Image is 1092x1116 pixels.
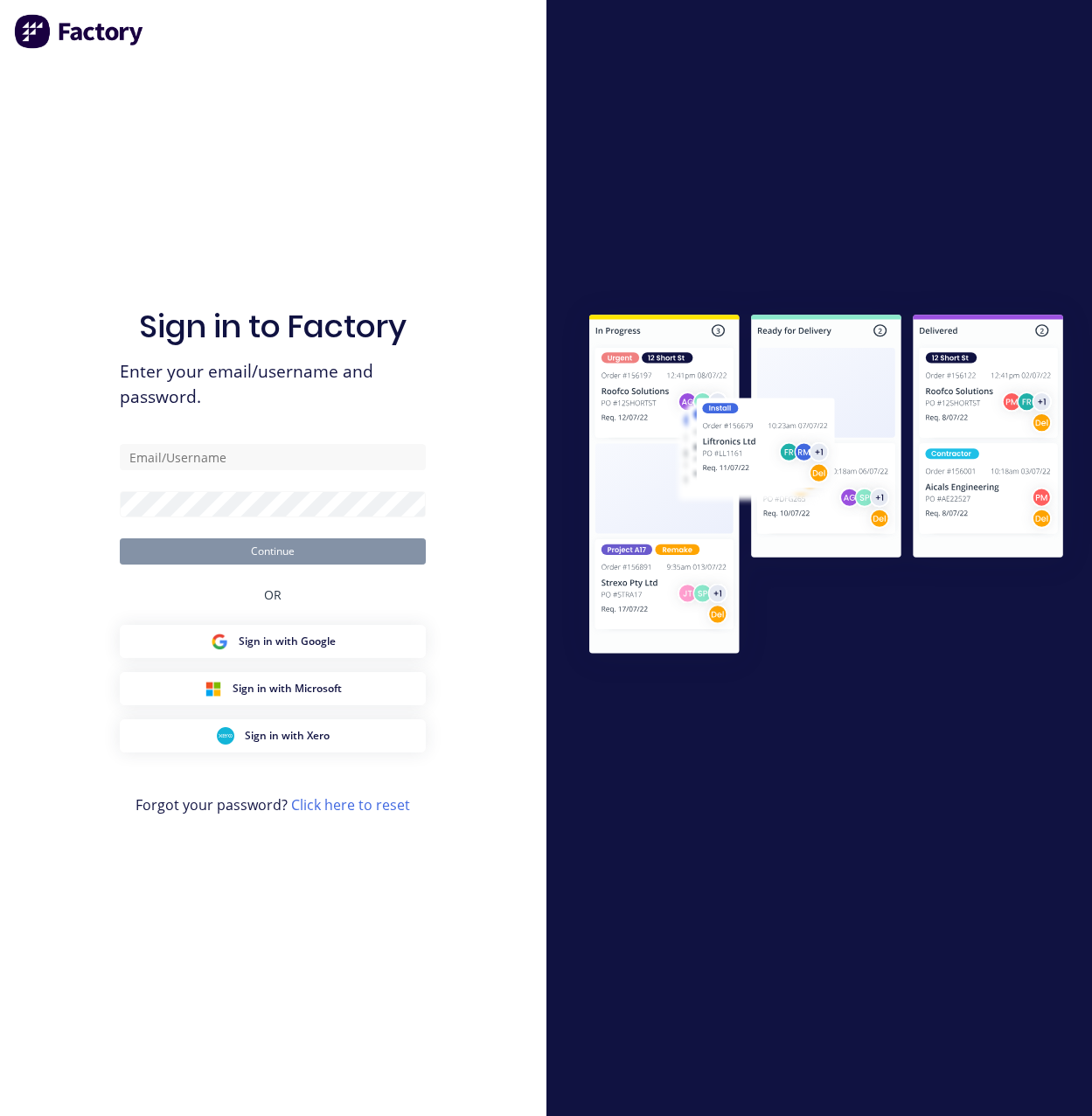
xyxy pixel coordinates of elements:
[291,795,410,814] a: Click here to reset
[211,633,228,650] img: Google Sign in
[264,565,282,625] div: OR
[239,634,336,649] span: Sign in with Google
[120,359,426,410] span: Enter your email/username and password.
[245,728,330,744] span: Sign in with Xero
[136,794,410,815] span: Forgot your password?
[120,538,426,565] button: Continue
[139,308,407,345] h1: Sign in to Factory
[14,14,145,49] img: Factory
[120,625,426,658] button: Google Sign inSign in with Google
[120,444,426,470] input: Email/Username
[120,719,426,752] button: Xero Sign inSign in with Xero
[120,672,426,705] button: Microsoft Sign inSign in with Microsoft
[217,727,234,745] img: Xero Sign in
[205,680,222,697] img: Microsoft Sign in
[233,681,342,697] span: Sign in with Microsoft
